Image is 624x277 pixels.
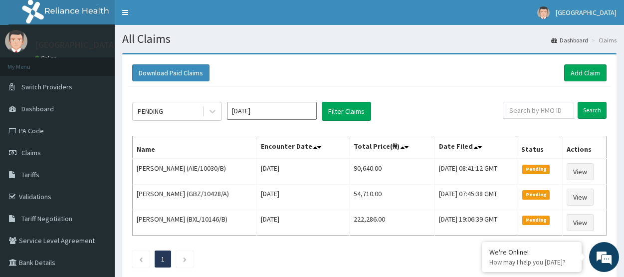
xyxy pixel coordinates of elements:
td: [PERSON_NAME] (BXL/10146/B) [133,210,257,236]
td: [PERSON_NAME] (GBZ/10428/A) [133,185,257,210]
button: Download Paid Claims [132,64,209,81]
a: Online [35,54,59,61]
h1: All Claims [122,32,617,45]
td: 54,710.00 [349,185,435,210]
td: 222,286.00 [349,210,435,236]
a: View [567,189,594,206]
th: Name [133,136,257,159]
td: 90,640.00 [349,159,435,185]
span: Claims [21,148,41,157]
a: Add Claim [564,64,607,81]
th: Actions [563,136,607,159]
button: Filter Claims [322,102,371,121]
td: [DATE] [257,210,349,236]
td: [PERSON_NAME] (AIE/10030/B) [133,159,257,185]
p: How may I help you today? [489,258,574,267]
a: Page 1 is your current page [161,255,165,264]
td: [DATE] 19:06:39 GMT [435,210,517,236]
th: Encounter Date [257,136,349,159]
span: Dashboard [21,104,54,113]
a: Dashboard [551,36,588,44]
span: Tariffs [21,170,39,179]
img: User Image [537,6,550,19]
input: Search by HMO ID [503,102,574,119]
p: [GEOGRAPHIC_DATA] [35,40,117,49]
div: We're Online! [489,248,574,257]
td: [DATE] 07:45:38 GMT [435,185,517,210]
img: User Image [5,30,27,52]
li: Claims [589,36,617,44]
td: [DATE] [257,185,349,210]
input: Search [578,102,607,119]
input: Select Month and Year [227,102,317,120]
span: Pending [522,165,550,174]
th: Date Filed [435,136,517,159]
th: Status [517,136,563,159]
a: View [567,163,594,180]
th: Total Price(₦) [349,136,435,159]
td: [DATE] [257,159,349,185]
a: Previous page [139,255,143,264]
span: Pending [522,216,550,225]
td: [DATE] 08:41:12 GMT [435,159,517,185]
div: PENDING [138,106,163,116]
span: [GEOGRAPHIC_DATA] [556,8,617,17]
a: View [567,214,594,231]
span: Switch Providers [21,82,72,91]
a: Next page [183,255,187,264]
span: Pending [522,190,550,199]
span: Tariff Negotiation [21,214,72,223]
